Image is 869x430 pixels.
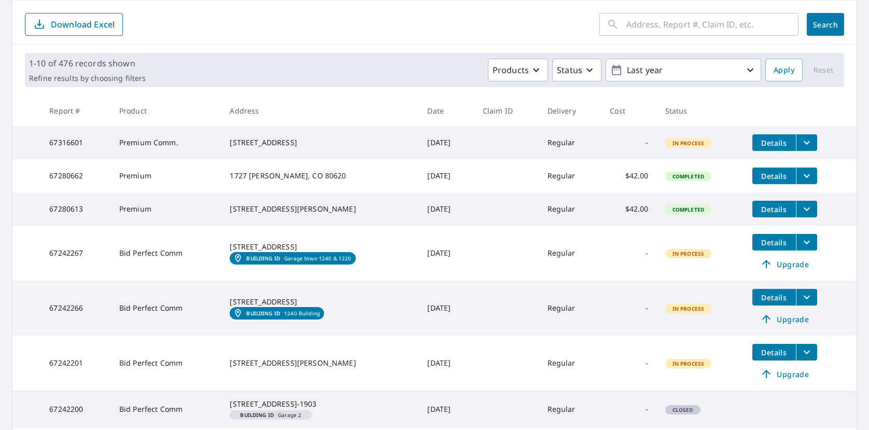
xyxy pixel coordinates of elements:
[29,57,146,70] p: 1-10 of 476 records shown
[419,391,474,428] td: [DATE]
[419,159,474,192] td: [DATE]
[41,226,110,281] td: 67242267
[111,126,222,159] td: Premium Comm.
[539,226,602,281] td: Regular
[539,159,602,192] td: Regular
[752,234,796,251] button: detailsBtn-67242267
[601,192,656,226] td: $42.00
[606,59,761,81] button: Last year
[752,289,796,306] button: detailsBtn-67242266
[666,406,699,413] span: Closed
[796,234,817,251] button: filesDropdownBtn-67242267
[759,204,790,214] span: Details
[234,412,307,418] span: Garage 2
[488,59,548,81] button: Products
[230,137,411,148] div: [STREET_ADDRESS]
[51,19,115,30] p: Download Excel
[557,64,582,76] p: Status
[539,281,602,336] td: Regular
[796,344,817,360] button: filesDropdownBtn-67242201
[601,391,656,428] td: -
[493,64,529,76] p: Products
[752,366,817,382] a: Upgrade
[230,358,411,368] div: [STREET_ADDRESS][PERSON_NAME]
[759,238,790,247] span: Details
[230,171,411,181] div: 1727 [PERSON_NAME], CO 80620
[626,10,798,39] input: Address, Report #, Claim ID, etc.
[666,250,711,257] span: In Process
[752,344,796,360] button: detailsBtn-67242201
[601,226,656,281] td: -
[230,252,355,265] a: Building IDGarage btwn 1240 & 1220
[111,95,222,126] th: Product
[41,95,110,126] th: Report #
[601,95,656,126] th: Cost
[774,64,794,77] span: Apply
[759,138,790,148] span: Details
[539,192,602,226] td: Regular
[221,95,419,126] th: Address
[759,368,811,380] span: Upgrade
[539,391,602,428] td: Regular
[807,13,844,36] button: Search
[419,226,474,281] td: [DATE]
[657,95,744,126] th: Status
[29,74,146,83] p: Refine results by choosing filters
[419,95,474,126] th: Date
[666,360,711,367] span: In Process
[752,168,796,184] button: detailsBtn-67280662
[666,140,711,147] span: In Process
[666,305,711,312] span: In Process
[796,168,817,184] button: filesDropdownBtn-67280662
[111,391,222,428] td: Bid Perfect Comm
[815,20,836,30] span: Search
[419,192,474,226] td: [DATE]
[796,289,817,306] button: filesDropdownBtn-67242266
[41,126,110,159] td: 67316601
[230,307,324,320] a: Building ID1240 Building
[601,159,656,192] td: $42.00
[752,256,817,272] a: Upgrade
[419,281,474,336] td: [DATE]
[111,281,222,336] td: Bid Perfect Comm
[111,159,222,192] td: Premium
[41,159,110,192] td: 67280662
[601,281,656,336] td: -
[111,192,222,226] td: Premium
[759,313,811,325] span: Upgrade
[601,336,656,391] td: -
[752,201,796,217] button: detailsBtn-67280613
[552,59,601,81] button: Status
[111,336,222,391] td: Bid Perfect Comm
[25,13,123,36] button: Download Excel
[539,95,602,126] th: Delivery
[246,310,280,316] em: Building ID
[759,258,811,270] span: Upgrade
[474,95,539,126] th: Claim ID
[246,255,280,261] em: Building ID
[41,281,110,336] td: 67242266
[539,126,602,159] td: Regular
[623,61,744,79] p: Last year
[111,226,222,281] td: Bid Perfect Comm
[601,126,656,159] td: -
[419,336,474,391] td: [DATE]
[539,336,602,391] td: Regular
[666,173,710,180] span: Completed
[230,242,411,252] div: [STREET_ADDRESS]
[230,204,411,214] div: [STREET_ADDRESS][PERSON_NAME]
[759,171,790,181] span: Details
[230,399,411,409] div: [STREET_ADDRESS]-1903
[759,348,790,357] span: Details
[752,311,817,327] a: Upgrade
[796,201,817,217] button: filesDropdownBtn-67280613
[765,59,803,81] button: Apply
[419,126,474,159] td: [DATE]
[41,336,110,391] td: 67242201
[752,134,796,151] button: detailsBtn-67316601
[41,192,110,226] td: 67280613
[666,206,710,213] span: Completed
[240,412,274,418] em: Building ID
[230,297,411,307] div: [STREET_ADDRESS]
[796,134,817,151] button: filesDropdownBtn-67316601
